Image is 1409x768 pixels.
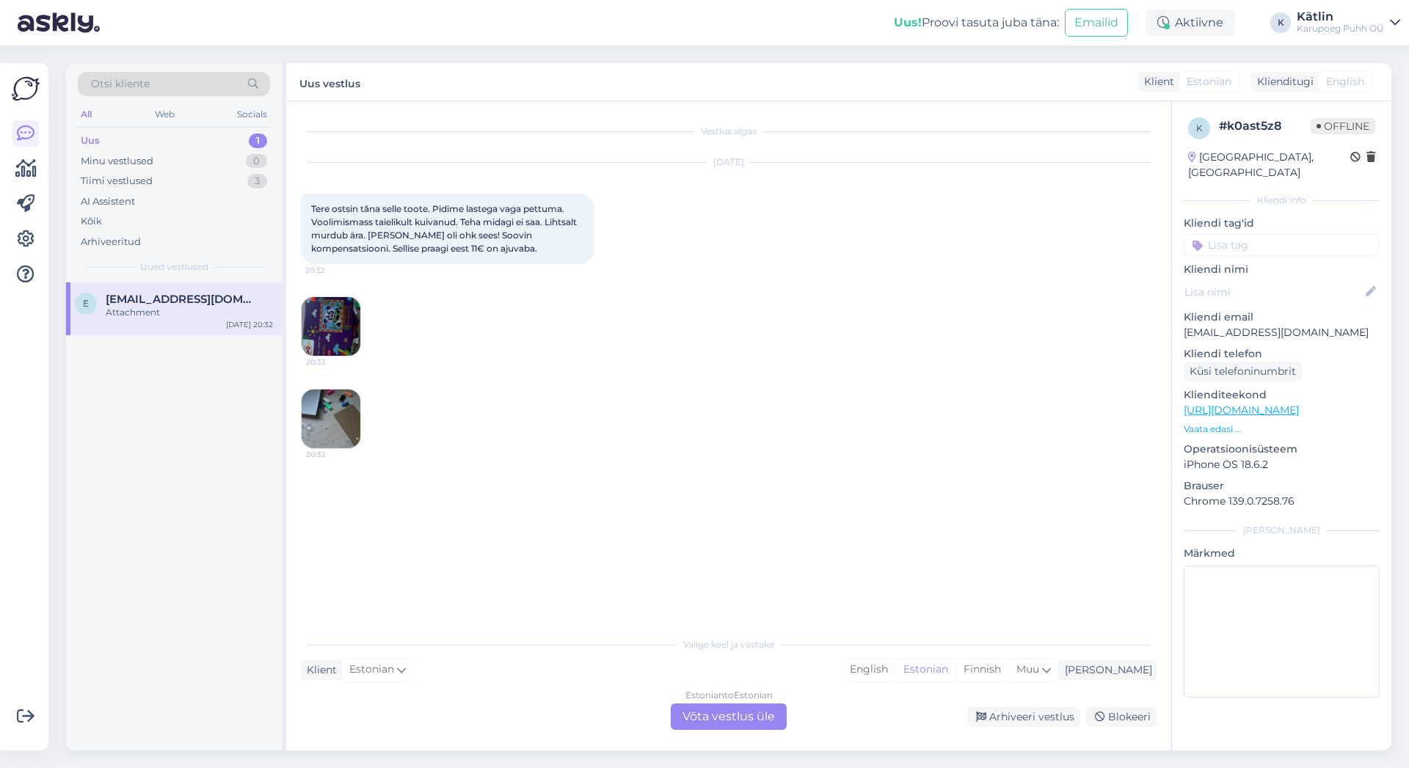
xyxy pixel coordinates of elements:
div: Minu vestlused [81,154,153,169]
p: Kliendi telefon [1184,346,1380,362]
div: Web [152,105,178,124]
span: 20:32 [305,265,360,276]
p: Kliendi nimi [1184,262,1380,277]
a: KätlinKarupoeg Puhh OÜ [1297,11,1400,34]
div: [DATE] [301,156,1157,169]
span: 20:32 [306,449,361,460]
div: Attachment [106,306,273,319]
div: Aktiivne [1146,10,1235,36]
p: Märkmed [1184,546,1380,561]
span: enelimanniste9@gmail.com [106,293,258,306]
div: Küsi telefoninumbrit [1184,362,1302,381]
span: k [1196,122,1203,134]
span: Uued vestlused [140,260,208,274]
div: Estonian to Estonian [685,689,773,702]
div: Klienditugi [1251,74,1314,89]
p: Klienditeekond [1184,387,1380,403]
div: Klient [1138,74,1174,89]
div: 1 [249,134,267,148]
span: Muu [1016,662,1039,676]
p: Operatsioonisüsteem [1184,442,1380,457]
div: 0 [246,154,267,169]
div: Estonian [895,659,955,681]
span: Tere ostsin tǎna selle toote. Pidime lastega vaga pettuma. Voolimismass taielikult kuivanud. Teha... [311,203,579,254]
p: Brauser [1184,478,1380,494]
div: English [842,659,895,681]
p: Kliendi tag'id [1184,216,1380,231]
div: Socials [234,105,270,124]
a: [URL][DOMAIN_NAME] [1184,403,1299,417]
span: 20:32 [306,356,361,367]
img: Attachment [302,297,360,356]
img: Attachment [302,390,360,448]
p: Kliendi email [1184,310,1380,325]
button: Emailid [1065,9,1128,37]
div: K [1270,12,1291,33]
div: Klient [301,662,337,678]
div: Karupoeg Puhh OÜ [1297,23,1384,34]
div: # k0ast5z8 [1219,117,1311,135]
span: Estonian [349,662,394,678]
input: Lisa tag [1184,234,1380,256]
div: Blokeeri [1086,707,1157,727]
span: Estonian [1187,74,1231,89]
span: Otsi kliente [91,76,150,92]
div: Kliendi info [1184,194,1380,207]
div: [GEOGRAPHIC_DATA], [GEOGRAPHIC_DATA] [1188,150,1350,180]
div: Vestlus algas [301,125,1157,138]
div: Arhiveeri vestlus [967,707,1080,727]
p: [EMAIL_ADDRESS][DOMAIN_NAME] [1184,325,1380,340]
span: English [1326,74,1364,89]
label: Uus vestlus [299,72,360,92]
div: Kätlin [1297,11,1384,23]
div: [PERSON_NAME] [1059,662,1152,678]
div: Arhiveeritud [81,235,141,249]
span: e [83,298,89,309]
div: Kõik [81,214,102,229]
div: Tiimi vestlused [81,174,153,189]
p: iPhone OS 18.6.2 [1184,457,1380,472]
p: Chrome 139.0.7258.76 [1184,494,1380,509]
b: Uus! [894,15,922,29]
span: Offline [1311,118,1375,134]
div: Proovi tasuta juba täna: [894,14,1059,32]
img: Askly Logo [12,75,40,103]
div: 3 [247,174,267,189]
div: Võta vestlus üle [671,703,787,730]
div: All [78,105,95,124]
input: Lisa nimi [1184,284,1363,300]
div: [DATE] 20:32 [226,319,273,330]
div: Valige keel ja vastake [301,638,1157,651]
p: Vaata edasi ... [1184,423,1380,436]
div: [PERSON_NAME] [1184,524,1380,537]
div: Uus [81,134,100,148]
div: AI Assistent [81,194,135,209]
div: Finnish [955,659,1008,681]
